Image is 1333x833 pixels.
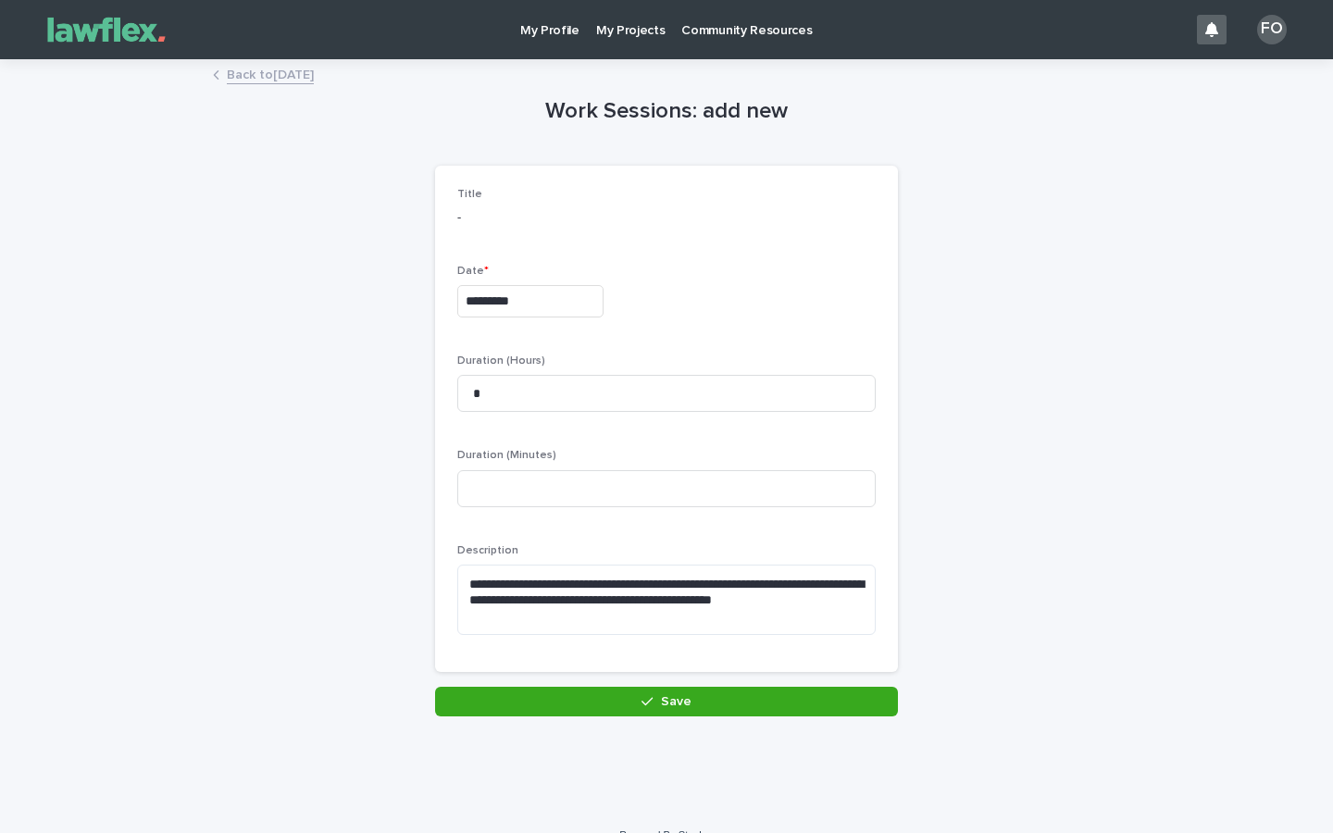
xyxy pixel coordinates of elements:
button: Save [435,687,898,716]
div: FO [1257,15,1287,44]
span: Duration (Minutes) [457,450,556,461]
span: Save [661,695,691,708]
a: Back to[DATE] [227,63,314,84]
span: Description [457,545,518,556]
img: Gnvw4qrBSHOAfo8VMhG6 [37,11,176,48]
span: Date [457,266,489,277]
span: Duration (Hours) [457,355,545,367]
p: - [457,208,876,228]
span: Title [457,189,482,200]
h1: Work Sessions: add new [435,98,898,125]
